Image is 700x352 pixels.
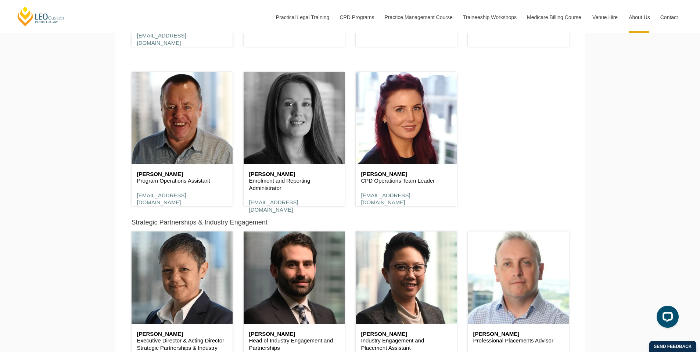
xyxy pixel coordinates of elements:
iframe: LiveChat chat widget [651,303,682,334]
a: [EMAIL_ADDRESS][DOMAIN_NAME] [361,192,410,206]
a: CPD Programs [334,1,379,33]
a: Medicare Billing Course [521,1,587,33]
h5: Strategic Partnerships & Industry Engagement [132,219,268,226]
h6: [PERSON_NAME] [137,331,227,337]
h6: [PERSON_NAME] [361,171,451,177]
h6: [PERSON_NAME] [361,331,451,337]
p: Enrolment and Reporting Administrator [249,177,339,191]
p: Program Operations Assistant [137,177,227,184]
a: Traineeship Workshops [457,1,521,33]
a: About Us [623,1,655,33]
a: [EMAIL_ADDRESS][DOMAIN_NAME] [137,192,186,206]
p: CPD Operations Team Leader [361,177,451,184]
a: Practical Legal Training [270,1,334,33]
p: Head of Industry Engagement and Partnerships [249,337,339,351]
a: Practice Management Course [379,1,457,33]
a: [EMAIL_ADDRESS][DOMAIN_NAME] [137,32,186,46]
a: [EMAIL_ADDRESS][DOMAIN_NAME] [249,199,298,213]
h6: [PERSON_NAME] [137,171,227,177]
h6: [PERSON_NAME] [249,171,339,177]
h6: [PERSON_NAME] [249,331,339,337]
a: Venue Hire [587,1,623,33]
a: [PERSON_NAME] Centre for Law [17,6,65,27]
p: Professional Placements Advisor [473,337,563,344]
h6: [PERSON_NAME] [473,331,563,337]
p: Industry Engagement and Placement Assistant [361,337,451,351]
a: Contact [655,1,683,33]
